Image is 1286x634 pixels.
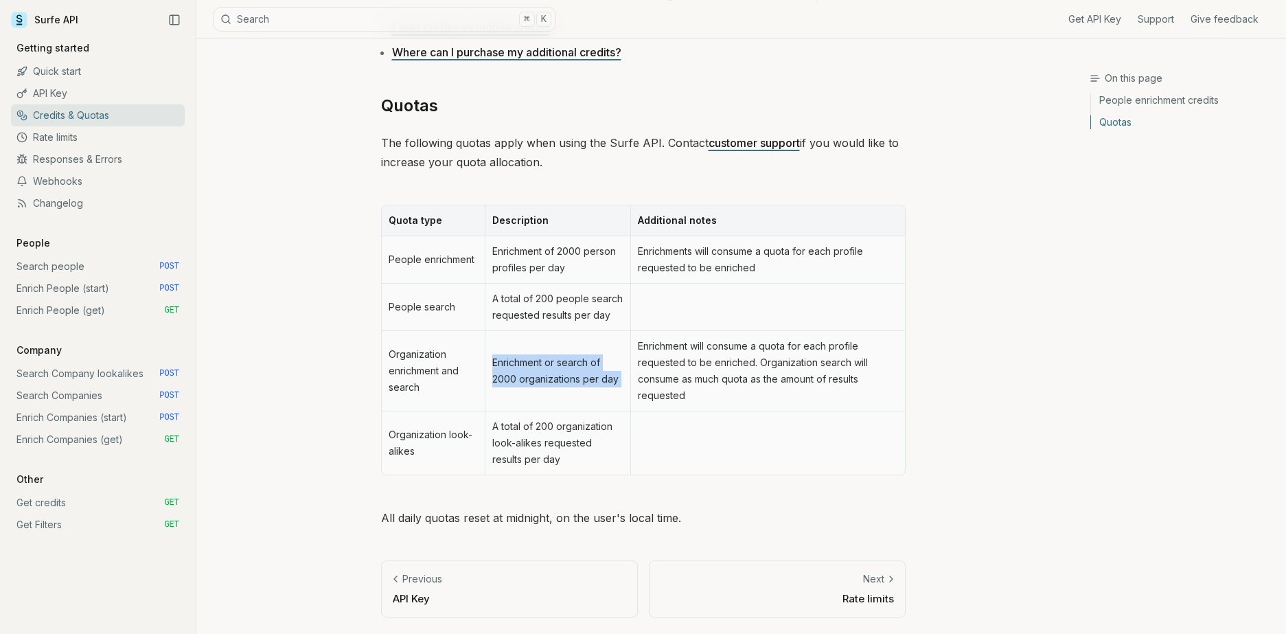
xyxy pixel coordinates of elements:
[1068,12,1121,26] a: Get API Key
[159,368,179,379] span: POST
[164,305,179,316] span: GET
[11,256,185,278] a: Search people POST
[485,236,630,284] td: Enrichment of 2000 person profiles per day
[11,343,67,357] p: Company
[382,205,485,236] th: Quota type
[159,283,179,294] span: POST
[485,205,630,236] th: Description
[649,561,906,618] a: NextRate limits
[159,261,179,272] span: POST
[1091,111,1275,129] a: Quotas
[11,192,185,214] a: Changelog
[1191,12,1259,26] a: Give feedback
[159,412,179,423] span: POST
[382,331,485,411] td: Organization enrichment and search
[159,390,179,401] span: POST
[213,7,556,32] button: Search⌘K
[392,45,621,59] a: Where can I purchase my additional credits?
[863,572,884,586] p: Next
[1091,93,1275,111] a: People enrichment credits
[11,514,185,536] a: Get Filters GET
[485,284,630,331] td: A total of 200 people search requested results per day
[11,104,185,126] a: Credits & Quotas
[11,148,185,170] a: Responses & Errors
[382,284,485,331] td: People search
[661,591,894,606] p: Rate limits
[11,385,185,407] a: Search Companies POST
[1090,71,1275,85] h3: On this page
[11,41,95,55] p: Getting started
[11,299,185,321] a: Enrich People (get) GET
[11,492,185,514] a: Get credits GET
[11,236,56,250] p: People
[164,497,179,508] span: GET
[11,10,78,30] a: Surfe API
[11,170,185,192] a: Webhooks
[630,331,904,411] td: Enrichment will consume a quota for each profile requested to be enriched. Organization search wi...
[709,136,800,150] a: customer support
[11,473,49,486] p: Other
[11,429,185,451] a: Enrich Companies (get) GET
[11,60,185,82] a: Quick start
[11,363,185,385] a: Search Company lookalikes POST
[381,508,906,528] p: All daily quotas reset at midnight, on the user's local time.
[536,12,551,27] kbd: K
[381,133,906,172] p: The following quotas apply when using the Surfe API. Contact if you would like to increase your q...
[11,407,185,429] a: Enrich Companies (start) POST
[382,236,485,284] td: People enrichment
[11,278,185,299] a: Enrich People (start) POST
[402,572,442,586] p: Previous
[382,411,485,475] td: Organization look-alikes
[381,95,438,117] a: Quotas
[164,10,185,30] button: Collapse Sidebar
[11,82,185,104] a: API Key
[381,561,638,618] a: PreviousAPI Key
[630,205,904,236] th: Additional notes
[393,591,626,606] p: API Key
[11,126,185,148] a: Rate limits
[519,12,534,27] kbd: ⌘
[630,236,904,284] td: Enrichments will consume a quota for each profile requested to be enriched
[1138,12,1174,26] a: Support
[164,434,179,445] span: GET
[485,411,630,475] td: A total of 200 organization look-alikes requested results per day
[164,519,179,530] span: GET
[485,331,630,411] td: Enrichment or search of 2000 organizations per day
